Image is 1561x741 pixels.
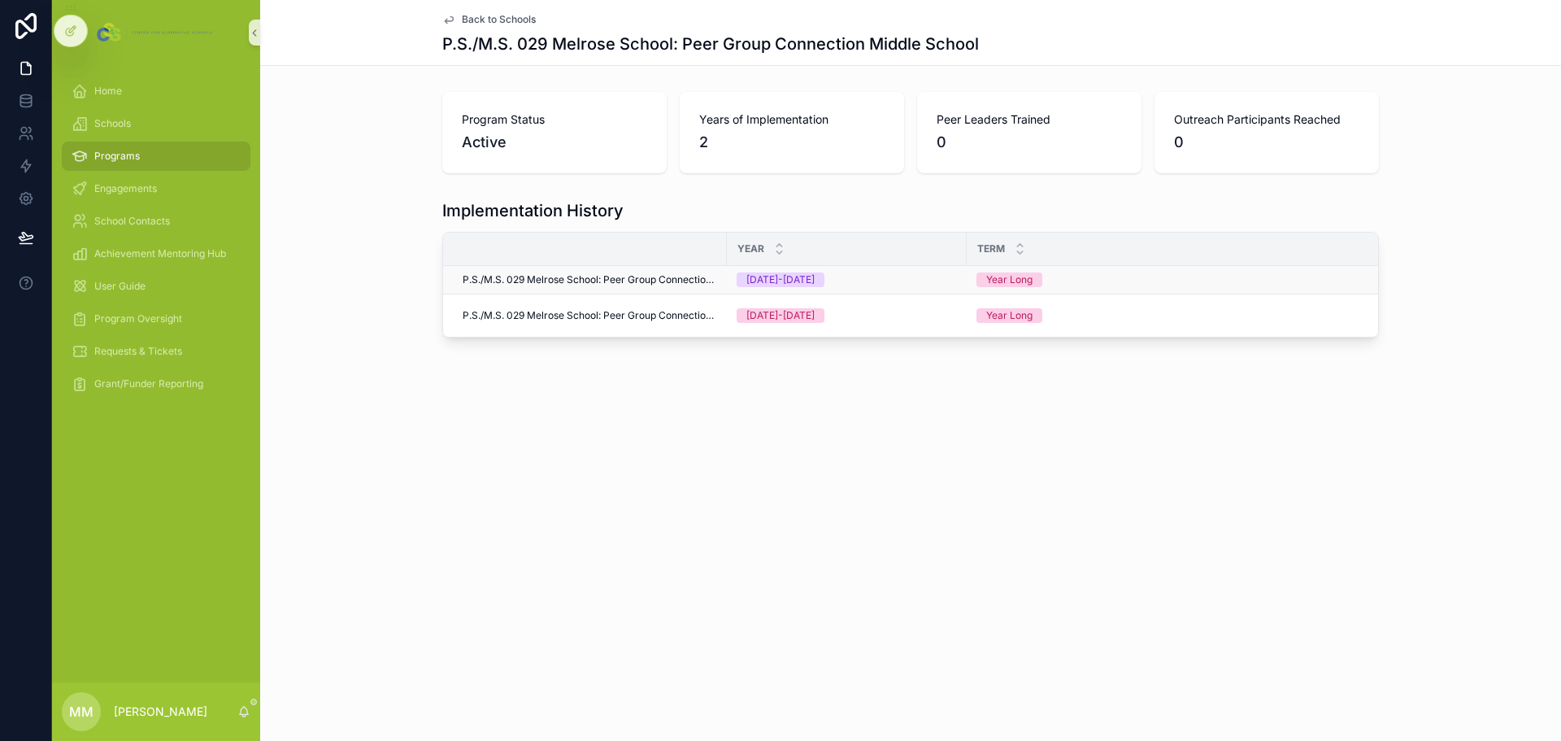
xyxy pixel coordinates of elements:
[94,182,157,195] span: Engagements
[699,111,885,128] span: Years of Implementation
[94,85,122,98] span: Home
[69,702,93,721] span: MM
[94,215,170,228] span: School Contacts
[442,199,624,222] h1: Implementation History
[937,131,1122,154] span: 0
[463,309,717,322] a: P.S./M.S. 029 Melrose School: Peer Group Connection Middle School
[1174,111,1359,128] span: Outreach Participants Reached
[976,308,1381,323] a: Year Long
[1174,131,1359,154] span: 0
[94,247,226,260] span: Achievement Mentoring Hub
[737,242,764,255] span: Year
[94,280,146,293] span: User Guide
[62,369,250,399] a: Grant/Funder Reporting
[62,239,250,268] a: Achievement Mentoring Hub
[62,207,250,236] a: School Contacts
[937,111,1122,128] span: Peer Leaders Trained
[62,304,250,333] a: Program Oversight
[737,308,957,323] a: [DATE]-[DATE]
[699,131,885,154] span: 2
[62,142,250,171] a: Programs
[746,272,815,287] div: [DATE]-[DATE]
[62,337,250,366] a: Requests & Tickets
[62,174,250,203] a: Engagements
[463,273,717,286] a: P.S./M.S. 029 Melrose School: Peer Group Connection Middle School
[976,272,1381,287] a: Year Long
[114,704,207,720] p: [PERSON_NAME]
[62,272,250,301] a: User Guide
[442,13,536,26] a: Back to Schools
[62,76,250,106] a: Home
[52,65,260,420] div: scrollable content
[94,345,182,358] span: Requests & Tickets
[977,242,1005,255] span: Term
[94,117,131,130] span: Schools
[93,20,218,46] img: App logo
[442,33,979,55] h1: P.S./M.S. 029 Melrose School: Peer Group Connection Middle School
[462,13,536,26] span: Back to Schools
[94,377,203,390] span: Grant/Funder Reporting
[746,308,815,323] div: [DATE]-[DATE]
[986,272,1033,287] div: Year Long
[737,272,957,287] a: [DATE]-[DATE]
[94,150,140,163] span: Programs
[986,308,1033,323] div: Year Long
[462,131,647,154] span: Active
[62,109,250,138] a: Schools
[94,312,182,325] span: Program Oversight
[462,111,647,128] span: Program Status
